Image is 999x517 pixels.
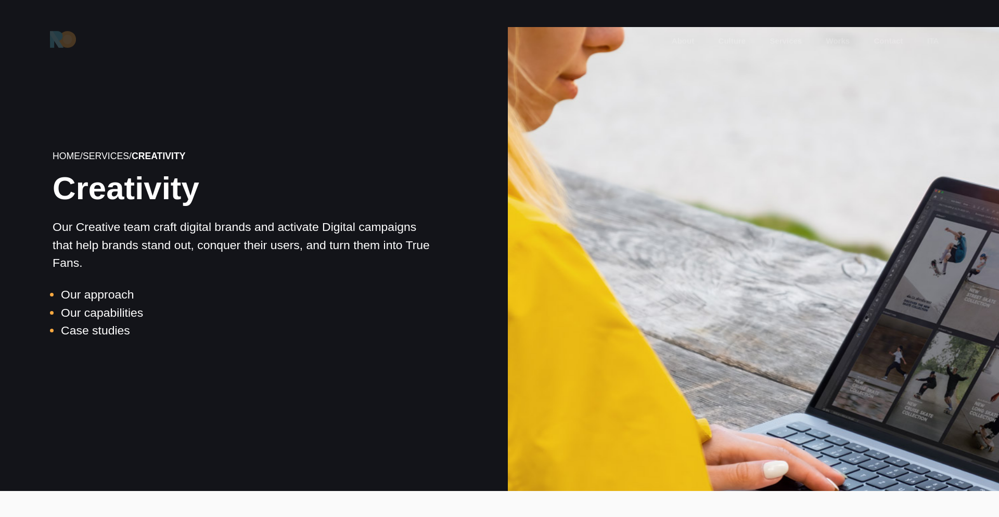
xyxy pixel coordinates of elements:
a: Works [825,35,851,47]
a: Services [83,151,129,161]
a: About [671,35,695,47]
a: Services [769,35,803,47]
a: Culture [718,35,747,47]
a: ita [926,35,940,47]
a: Home [53,151,80,161]
a: Our approach [61,288,134,301]
a: Contact [873,35,904,47]
p: Our Creative team craft digital brands and activate Digital campaigns that help brands stand out,... [53,218,439,272]
a: Our capabilities [61,306,143,319]
img: Ride On Agency Logo [50,31,76,48]
h1: Creativity [53,172,439,204]
a: Case studies [61,324,130,337]
span: / / [53,151,185,161]
strong: Creativity [132,151,186,161]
